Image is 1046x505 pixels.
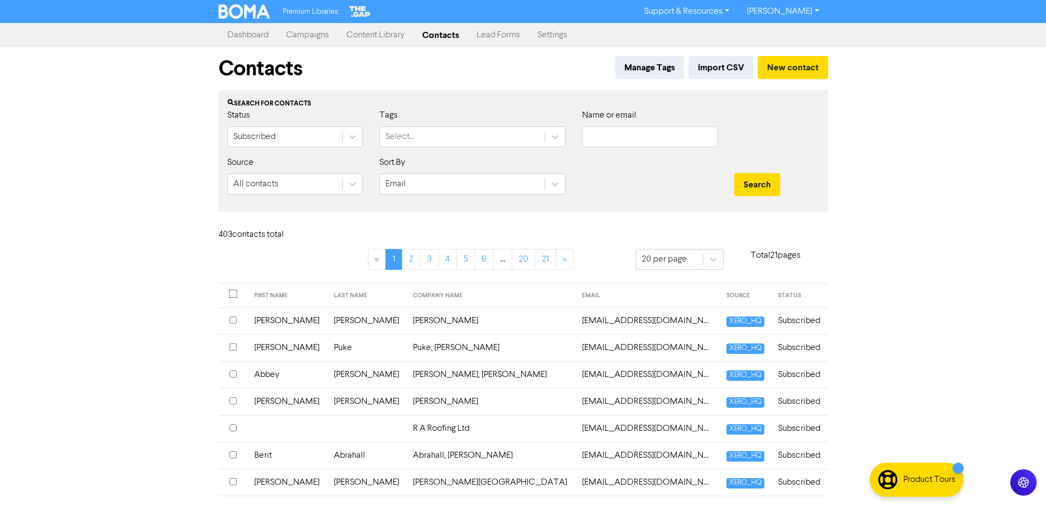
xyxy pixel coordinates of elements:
a: [PERSON_NAME] [738,3,827,20]
a: Page 20 [512,249,535,270]
div: Search for contacts [227,99,819,109]
a: Page 6 [474,249,494,270]
td: [PERSON_NAME] [248,388,327,415]
a: Page 2 [402,249,421,270]
a: Lead Forms [468,24,529,46]
a: Page 4 [438,249,457,270]
td: Puke [327,334,407,361]
span: XERO_HQ [726,317,764,327]
td: abbey@topgatemarketing.co.nz [575,361,720,388]
td: Abrahall [327,442,407,469]
div: Subscribed [233,130,276,143]
td: [PERSON_NAME][GEOGRAPHIC_DATA] [406,469,575,496]
span: Premium Libraries: [283,8,339,15]
td: [PERSON_NAME] [406,307,575,334]
th: LAST NAME [327,284,407,308]
h1: Contacts [219,56,303,81]
td: [PERSON_NAME] [327,361,407,388]
td: [PERSON_NAME] [248,469,327,496]
a: » [556,249,574,270]
td: 123kidikidi@gmail.com [575,307,720,334]
td: R A Roofing Ltd [406,415,575,442]
td: Puke, [PERSON_NAME] [406,334,575,361]
th: FIRST NAME [248,284,327,308]
td: Subscribed [771,442,827,469]
span: XERO_HQ [726,478,764,489]
a: Page 1 is your current page [385,249,402,270]
div: Email [385,177,406,191]
a: Contacts [413,24,468,46]
h6: 403 contact s total [219,230,306,240]
button: Manage Tags [615,56,684,79]
td: Subscribed [771,388,827,415]
th: SOURCE [720,284,771,308]
button: Import CSV [689,56,753,79]
a: Support & Resources [635,3,738,20]
button: Search [734,173,780,196]
img: BOMA Logo [219,4,270,19]
td: Subscribed [771,415,827,442]
td: Berit [248,442,327,469]
iframe: Chat Widget [908,386,1046,505]
td: Abrahall, [PERSON_NAME] [406,442,575,469]
span: XERO_HQ [726,397,764,408]
a: Dashboard [219,24,277,46]
div: Select... [385,130,415,143]
td: Subscribed [771,469,827,496]
a: Page 5 [456,249,475,270]
td: accounts@nfn.co.nz [575,388,720,415]
td: [PERSON_NAME] [327,388,407,415]
a: Page 21 [535,249,556,270]
label: Status [227,109,250,122]
span: XERO_HQ [726,424,764,435]
label: Tags [379,109,398,122]
td: aaronpuke71@gmail.com [575,334,720,361]
a: Content Library [338,24,413,46]
img: The Gap [348,4,372,19]
th: EMAIL [575,284,720,308]
label: Sort By [379,156,405,169]
td: accounts@smalljobvan.co.nz [575,442,720,469]
td: [PERSON_NAME], [PERSON_NAME] [406,361,575,388]
button: New contact [758,56,828,79]
a: Settings [529,24,576,46]
span: XERO_HQ [726,451,764,462]
td: [PERSON_NAME] [248,334,327,361]
div: 20 per page [642,253,687,266]
span: XERO_HQ [726,370,764,381]
div: All contacts [233,177,278,191]
td: accounts@waihekedistilling.co.nz [575,469,720,496]
td: [PERSON_NAME] [327,469,407,496]
label: Name or email [582,109,636,122]
td: Abbey [248,361,327,388]
label: Source [227,156,254,169]
td: [PERSON_NAME] [248,307,327,334]
th: STATUS [771,284,827,308]
th: COMPANY NAME [406,284,575,308]
td: [PERSON_NAME] [327,307,407,334]
td: accounts@raroofing.co.nz [575,415,720,442]
td: Subscribed [771,307,827,334]
span: XERO_HQ [726,343,764,354]
td: [PERSON_NAME] [406,388,575,415]
p: Total 21 pages [724,249,828,262]
td: Subscribed [771,334,827,361]
td: Subscribed [771,361,827,388]
a: Campaigns [277,24,338,46]
a: Page 3 [420,249,439,270]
